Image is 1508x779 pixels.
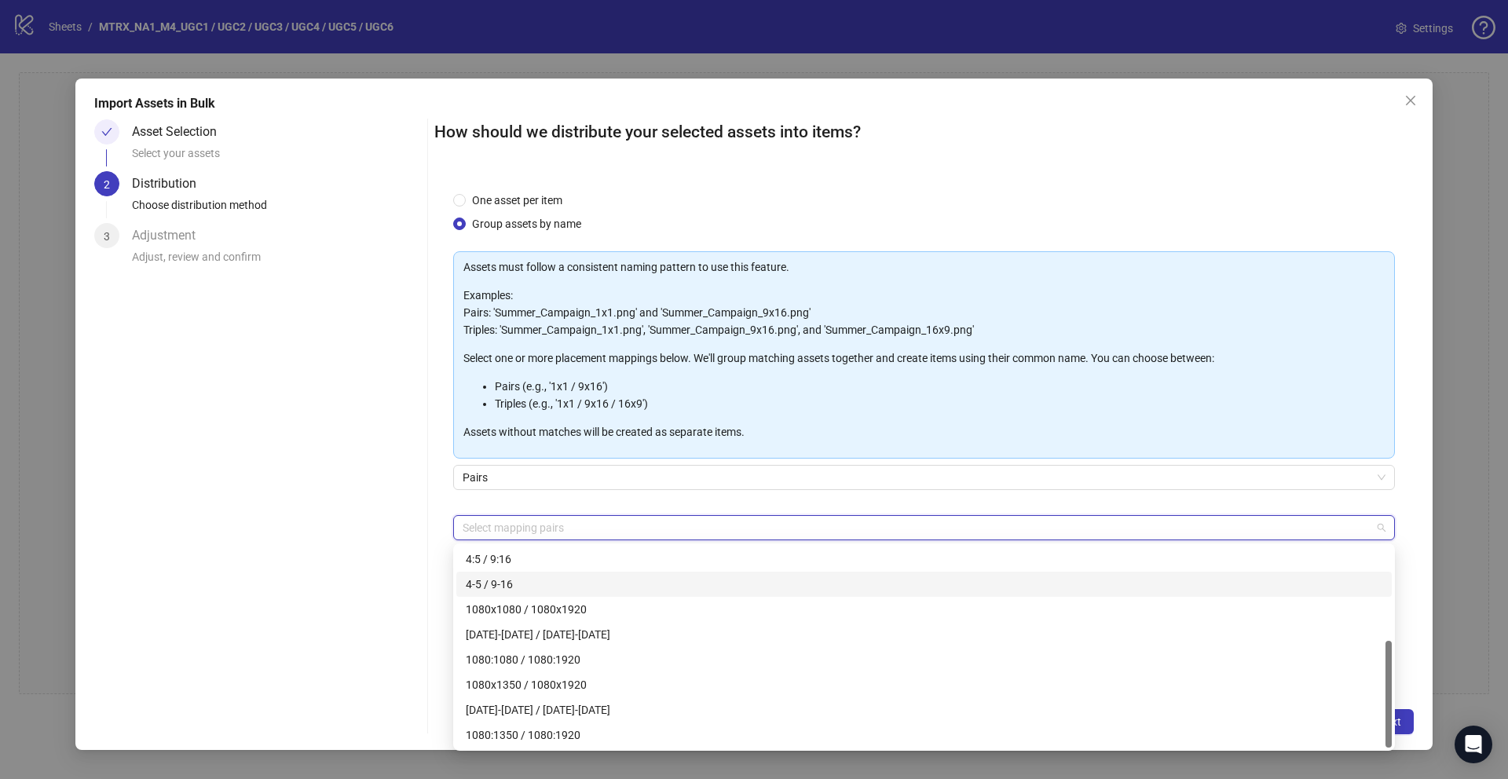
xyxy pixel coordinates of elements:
[466,576,1382,593] div: 4-5 / 9-16
[132,144,421,171] div: Select your assets
[466,651,1382,668] div: 1080:1080 / 1080:1920
[1455,726,1492,763] div: Open Intercom Messenger
[132,196,421,223] div: Choose distribution method
[94,94,1414,113] div: Import Assets in Bulk
[132,248,421,275] div: Adjust, review and confirm
[132,171,209,196] div: Distribution
[466,601,1382,618] div: 1080x1080 / 1080x1920
[104,230,110,243] span: 3
[132,119,229,144] div: Asset Selection
[466,726,1382,744] div: 1080:1350 / 1080:1920
[1404,94,1417,107] span: close
[456,572,1392,597] div: 4-5 / 9-16
[101,126,112,137] span: check
[495,395,1385,412] li: Triples (e.g., '1x1 / 9x16 / 16x9')
[456,647,1392,672] div: 1080:1080 / 1080:1920
[463,349,1385,367] p: Select one or more placement mappings below. We'll group matching assets together and create item...
[466,192,569,209] span: One asset per item
[466,701,1382,719] div: [DATE]-[DATE] / [DATE]-[DATE]
[1398,88,1423,113] button: Close
[466,676,1382,693] div: 1080x1350 / 1080x1920
[456,597,1392,622] div: 1080x1080 / 1080x1920
[456,722,1392,748] div: 1080:1350 / 1080:1920
[463,423,1385,441] p: Assets without matches will be created as separate items.
[104,178,110,191] span: 2
[132,223,208,248] div: Adjustment
[434,119,1414,145] h2: How should we distribute your selected assets into items?
[456,697,1392,722] div: 1080-1350 / 1080-1920
[456,622,1392,647] div: 1080-1080 / 1080-1920
[463,466,1385,489] span: Pairs
[495,378,1385,395] li: Pairs (e.g., '1x1 / 9x16')
[466,626,1382,643] div: [DATE]-[DATE] / [DATE]-[DATE]
[456,547,1392,572] div: 4:5 / 9:16
[466,550,1382,568] div: 4:5 / 9:16
[466,215,587,232] span: Group assets by name
[463,258,1385,276] p: Assets must follow a consistent naming pattern to use this feature.
[463,287,1385,338] p: Examples: Pairs: 'Summer_Campaign_1x1.png' and 'Summer_Campaign_9x16.png' Triples: 'Summer_Campai...
[456,672,1392,697] div: 1080x1350 / 1080x1920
